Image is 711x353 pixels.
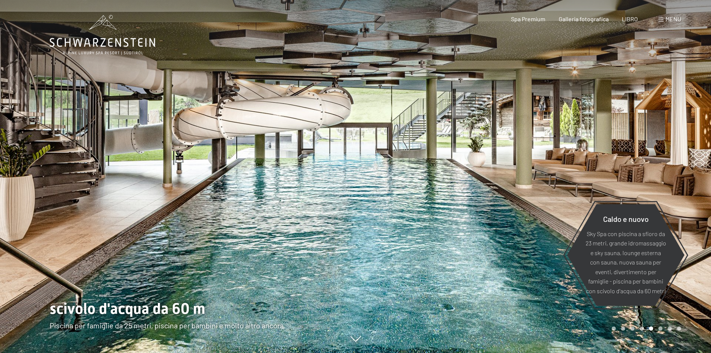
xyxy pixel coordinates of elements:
div: Pagina 8 della giostra [677,326,681,331]
div: Carousel Page 4 [640,326,644,331]
a: Galleria fotografica [559,15,609,22]
div: Carousel Page 3 [630,326,634,331]
font: menu [665,15,681,22]
font: Sky Spa con piscina a sfioro da 23 metri, grande idromassaggio e sky sauna, lounge esterna con sa... [586,230,666,294]
a: LIBRO [622,15,638,22]
div: Carosello Pagina 7 [668,326,672,331]
div: Pagina 6 della giostra [658,326,662,331]
div: Carousel Page 2 [621,326,625,331]
div: Carousel Page 5 (Current Slide) [649,326,653,331]
a: Spa Premium [511,15,545,22]
div: Paginazione carosello [609,326,681,331]
div: Carousel Page 1 [612,326,616,331]
a: Caldo e nuovo Sky Spa con piscina a sfioro da 23 metri, grande idromassaggio e sky sauna, lounge ... [567,204,685,306]
font: Caldo e nuovo [603,214,649,223]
